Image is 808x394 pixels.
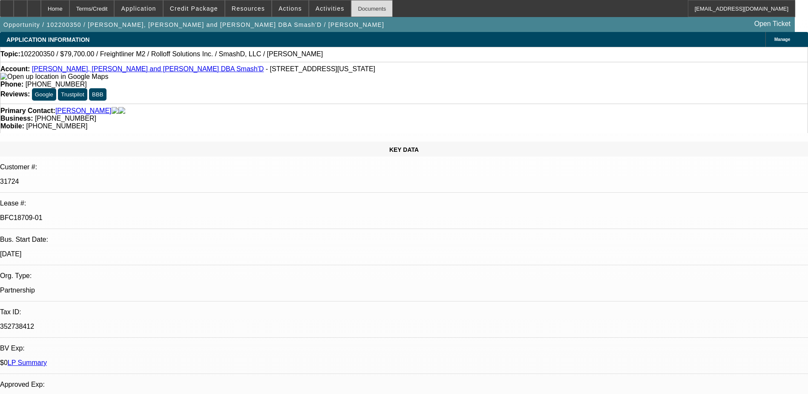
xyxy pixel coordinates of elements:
[0,122,24,130] strong: Mobile:
[0,115,33,122] strong: Business:
[774,37,790,42] span: Manage
[32,88,56,101] button: Google
[389,146,419,153] span: KEY DATA
[35,115,96,122] span: [PHONE_NUMBER]
[0,90,30,98] strong: Reviews:
[20,50,323,58] span: 102200350 / $79,700.00 / Freightliner M2 / Rolloff Solutions Inc. / SmashD, LLC / [PERSON_NAME]
[121,5,156,12] span: Application
[8,359,47,366] a: LP Summary
[32,65,264,72] a: [PERSON_NAME], [PERSON_NAME] and [PERSON_NAME] DBA Smash'D
[0,65,30,72] strong: Account:
[115,0,162,17] button: Application
[89,88,106,101] button: BBB
[170,5,218,12] span: Credit Package
[279,5,302,12] span: Actions
[26,122,87,130] span: [PHONE_NUMBER]
[3,21,384,28] span: Opportunity / 102200350 / [PERSON_NAME], [PERSON_NAME] and [PERSON_NAME] DBA Smash'D / [PERSON_NAME]
[0,107,55,115] strong: Primary Contact:
[164,0,224,17] button: Credit Package
[118,107,125,115] img: linkedin-icon.png
[0,73,108,80] a: View Google Maps
[266,65,375,72] span: - [STREET_ADDRESS][US_STATE]
[232,5,265,12] span: Resources
[751,17,794,31] a: Open Ticket
[309,0,351,17] button: Activities
[272,0,308,17] button: Actions
[225,0,271,17] button: Resources
[58,88,87,101] button: Trustpilot
[26,81,87,88] span: [PHONE_NUMBER]
[0,50,20,58] strong: Topic:
[316,5,345,12] span: Activities
[55,107,112,115] a: [PERSON_NAME]
[0,73,108,81] img: Open up location in Google Maps
[0,81,23,88] strong: Phone:
[6,36,89,43] span: APPLICATION INFORMATION
[112,107,118,115] img: facebook-icon.png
